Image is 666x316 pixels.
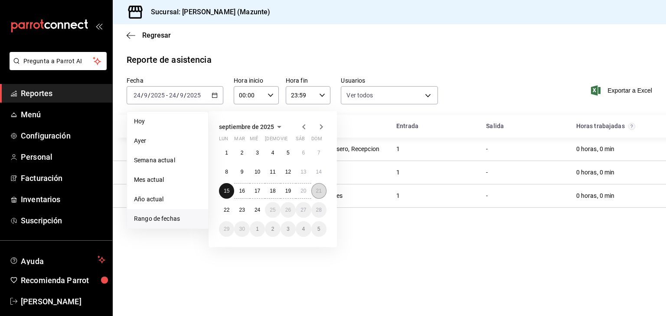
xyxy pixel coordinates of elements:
[120,141,190,157] div: Cell
[316,188,322,194] abbr: 21 de septiembre de 2025
[296,183,311,199] button: 20 de septiembre de 2025
[593,85,652,96] button: Exportar a Excel
[113,161,666,184] div: Row
[219,183,234,199] button: 15 de septiembre de 2025
[265,164,280,180] button: 11 de septiembre de 2025
[250,164,265,180] button: 10 de septiembre de 2025
[296,145,311,161] button: 6 de septiembre de 2025
[169,92,176,99] input: --
[234,202,249,218] button: 23 de septiembre de 2025
[281,183,296,199] button: 19 de septiembre de 2025
[270,207,275,213] abbr: 25 de septiembre de 2025
[317,150,320,156] abbr: 7 de septiembre de 2025
[120,164,190,181] div: Cell
[265,145,280,161] button: 4 de septiembre de 2025
[628,123,635,130] svg: El total de horas trabajadas por usuario es el resultado de la suma redondeada del registro de ho...
[21,172,105,184] span: Facturación
[21,274,105,286] span: Recomienda Parrot
[134,175,201,184] span: Mes actual
[300,169,306,175] abbr: 13 de septiembre de 2025
[113,115,666,208] div: Container
[270,188,275,194] abbr: 18 de septiembre de 2025
[317,226,320,232] abbr: 5 de octubre de 2025
[287,150,290,156] abbr: 5 de septiembre de 2025
[95,23,102,29] button: open_drawer_menu
[127,53,212,66] div: Reporte de asistencia
[255,169,260,175] abbr: 10 de septiembre de 2025
[255,188,260,194] abbr: 17 de septiembre de 2025
[234,183,249,199] button: 16 de septiembre de 2025
[479,141,495,157] div: Cell
[148,92,150,99] span: /
[569,118,659,134] div: HeadCell
[311,145,326,161] button: 7 de septiembre de 2025
[234,77,279,84] label: Hora inicio
[239,188,245,194] abbr: 16 de septiembre de 2025
[21,296,105,307] span: [PERSON_NAME]
[302,226,305,232] abbr: 4 de octubre de 2025
[184,92,186,99] span: /
[144,92,148,99] input: --
[134,136,201,145] span: Ayer
[6,63,107,72] a: Pregunta a Parrot AI
[239,207,245,213] abbr: 23 de septiembre de 2025
[311,221,326,237] button: 5 de octubre de 2025
[569,141,622,157] div: Cell
[281,145,296,161] button: 5 de septiembre de 2025
[234,145,249,161] button: 2 de septiembre de 2025
[265,183,280,199] button: 18 de septiembre de 2025
[256,226,259,232] abbr: 1 de octubre de 2025
[113,115,666,138] div: Head
[234,221,249,237] button: 30 de septiembre de 2025
[23,57,93,66] span: Pregunta a Parrot AI
[141,92,144,99] span: /
[300,207,306,213] abbr: 27 de septiembre de 2025
[286,77,331,84] label: Hora fin
[219,122,284,132] button: septiembre de 2025
[389,118,479,134] div: HeadCell
[225,150,228,156] abbr: 1 de septiembre de 2025
[311,202,326,218] button: 28 de septiembre de 2025
[389,141,407,157] div: Cell
[239,226,245,232] abbr: 30 de septiembre de 2025
[255,207,260,213] abbr: 24 de septiembre de 2025
[225,169,228,175] abbr: 8 de septiembre de 2025
[10,52,107,70] button: Pregunta a Parrot AI
[250,145,265,161] button: 3 de septiembre de 2025
[134,156,201,165] span: Semana actual
[127,77,223,84] label: Fecha
[134,117,201,126] span: Hoy
[281,164,296,180] button: 12 de septiembre de 2025
[250,183,265,199] button: 17 de septiembre de 2025
[265,221,280,237] button: 2 de octubre de 2025
[224,207,229,213] abbr: 22 de septiembre de 2025
[311,183,326,199] button: 21 de septiembre de 2025
[224,226,229,232] abbr: 29 de septiembre de 2025
[346,91,373,100] span: Ver todos
[120,188,190,204] div: Cell
[241,169,244,175] abbr: 9 de septiembre de 2025
[256,150,259,156] abbr: 3 de septiembre de 2025
[285,169,291,175] abbr: 12 de septiembre de 2025
[389,164,407,181] div: Cell
[186,92,201,99] input: ----
[285,188,291,194] abbr: 19 de septiembre de 2025
[341,77,437,84] label: Usuarios
[296,164,311,180] button: 13 de septiembre de 2025
[166,92,168,99] span: -
[142,31,171,39] span: Regresar
[479,164,495,181] div: Cell
[250,221,265,237] button: 1 de octubre de 2025
[316,169,322,175] abbr: 14 de septiembre de 2025
[281,202,296,218] button: 26 de septiembre de 2025
[281,221,296,237] button: 3 de octubre de 2025
[21,193,105,205] span: Inventarios
[250,136,258,145] abbr: miércoles
[479,118,569,134] div: HeadCell
[311,136,322,145] abbr: domingo
[389,188,407,204] div: Cell
[113,138,666,161] div: Row
[219,136,228,145] abbr: lunes
[271,226,274,232] abbr: 2 de octubre de 2025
